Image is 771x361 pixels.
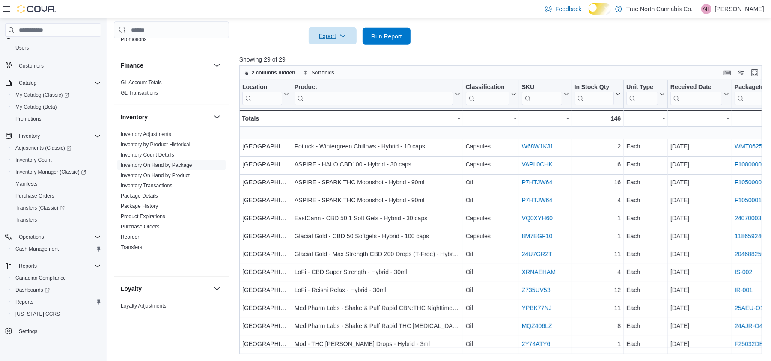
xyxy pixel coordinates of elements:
[242,249,289,259] div: [GEOGRAPHIC_DATA]
[242,303,289,313] div: [GEOGRAPHIC_DATA]
[670,303,729,313] div: [DATE]
[121,244,142,250] a: Transfers
[574,339,621,349] div: 1
[15,246,59,252] span: Cash Management
[121,162,192,169] span: Inventory On Hand by Package
[522,113,569,124] div: -
[15,311,60,317] span: [US_STATE] CCRS
[12,285,53,295] a: Dashboards
[15,157,52,163] span: Inventory Count
[5,38,101,360] nav: Complex example
[466,321,516,331] div: Oil
[15,92,69,98] span: My Catalog (Classic)
[9,190,104,202] button: Purchase Orders
[12,114,45,124] a: Promotions
[735,161,765,168] a: F10800006
[466,303,516,313] div: Oil
[522,161,553,168] a: VAPL0CHK
[121,36,147,43] span: Promotions
[522,197,553,204] a: P7HTJW64
[12,143,101,153] span: Adjustments (Classic)
[15,78,101,88] span: Catalog
[121,284,210,293] button: Loyalty
[121,244,142,251] span: Transfers
[121,193,158,199] a: Package Details
[114,77,229,105] div: Finance
[121,183,173,189] a: Inventory Transactions
[15,261,101,271] span: Reports
[626,285,665,295] div: Each
[239,55,768,64] p: Showing 29 of 29
[9,178,104,190] button: Manifests
[363,28,411,45] button: Run Report
[19,80,36,86] span: Catalog
[626,4,693,14] p: True North Cannabis Co.
[212,112,222,122] button: Inventory
[542,0,585,18] a: Feedback
[295,285,460,295] div: LoFi - Reishi Relax - Hybrid - 30ml
[466,213,516,223] div: Capsules
[466,285,516,295] div: Oil
[295,83,460,105] button: Product
[9,284,104,296] a: Dashboards
[242,195,289,205] div: [GEOGRAPHIC_DATA]
[212,284,222,294] button: Loyalty
[735,215,761,222] a: 24070003
[15,78,40,88] button: Catalog
[114,301,229,328] div: Loyalty
[121,182,173,189] span: Inventory Transactions
[12,155,55,165] a: Inventory Count
[15,261,40,271] button: Reports
[121,162,192,168] a: Inventory On Hand by Package
[9,214,104,226] button: Transfers
[242,177,289,187] div: [GEOGRAPHIC_DATA]
[466,231,516,241] div: Capsules
[12,179,101,189] span: Manifests
[121,36,147,42] a: Promotions
[300,68,338,78] button: Sort fields
[12,285,101,295] span: Dashboards
[626,159,665,169] div: Each
[466,159,516,169] div: Capsules
[15,299,33,305] span: Reports
[626,303,665,313] div: Each
[121,213,165,220] span: Product Expirations
[670,213,729,223] div: [DATE]
[295,177,460,187] div: ASPIRE - SPARK THC Moonshot - Hybrid - 90ml
[12,244,62,254] a: Cash Management
[722,68,732,78] button: Keyboard shortcuts
[9,202,104,214] a: Transfers (Classic)
[12,203,101,213] span: Transfers (Classic)
[12,309,101,319] span: Washington CCRS
[295,141,460,151] div: Potluck - Wintergreen Chillows - Hybrid - 10 caps
[522,323,552,329] a: MQZ406LZ
[121,234,139,240] span: Reorder
[626,249,665,259] div: Each
[9,113,104,125] button: Promotions
[314,27,351,44] span: Export
[9,272,104,284] button: Canadian Compliance
[670,177,729,187] div: [DATE]
[295,113,460,124] div: -
[12,155,101,165] span: Inventory Count
[121,90,158,96] a: GL Transactions
[15,204,65,211] span: Transfers (Classic)
[522,83,562,92] div: SKU
[626,267,665,277] div: Each
[736,68,746,78] button: Display options
[574,113,621,124] div: 146
[12,90,101,100] span: My Catalog (Classic)
[2,231,104,243] button: Operations
[12,43,32,53] a: Users
[9,154,104,166] button: Inventory Count
[2,130,104,142] button: Inventory
[121,113,210,121] button: Inventory
[121,113,148,121] h3: Inventory
[295,267,460,277] div: LoFi - CBD Super Strength - Hybrid - 30ml
[12,167,89,177] a: Inventory Manager (Classic)
[574,83,621,105] button: In Stock Qty
[522,179,553,186] a: P7HTJW64
[121,224,160,230] a: Purchase Orders
[735,179,765,186] a: F10500009
[121,172,190,178] a: Inventory On Hand by Product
